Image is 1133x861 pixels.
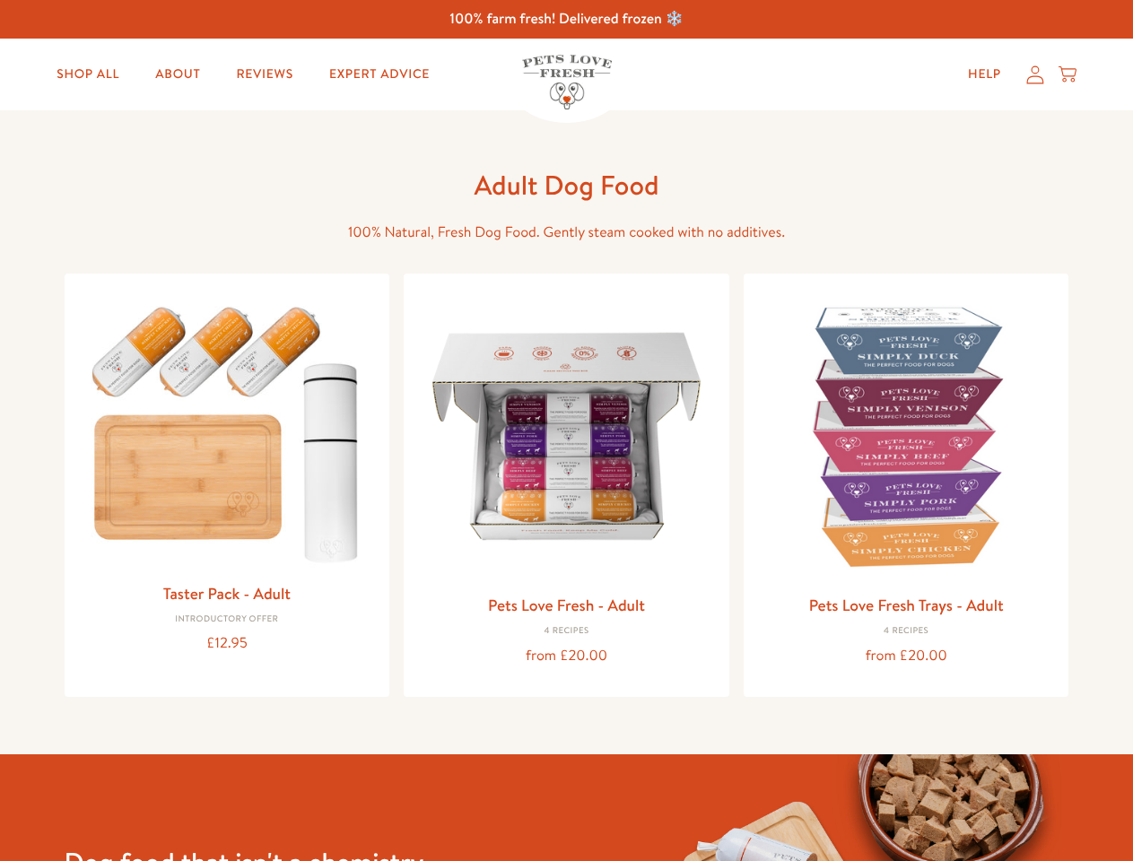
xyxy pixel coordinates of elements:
div: from £20.00 [758,644,1055,668]
a: Reviews [222,57,307,92]
span: 100% Natural, Fresh Dog Food. Gently steam cooked with no additives. [348,222,785,242]
a: Pets Love Fresh Trays - Adult [809,594,1004,616]
a: Taster Pack - Adult [163,582,291,604]
div: from £20.00 [418,644,715,668]
div: 4 Recipes [418,626,715,637]
div: £12.95 [79,631,376,656]
a: About [141,57,214,92]
a: Shop All [42,57,134,92]
img: Pets Love Fresh Trays - Adult [758,288,1055,585]
img: Pets Love Fresh - Adult [418,288,715,585]
a: Pets Love Fresh - Adult [488,594,645,616]
a: Expert Advice [315,57,444,92]
a: Help [954,57,1015,92]
img: Taster Pack - Adult [79,288,376,572]
h1: Adult Dog Food [280,168,854,203]
img: Pets Love Fresh [522,55,612,109]
div: 4 Recipes [758,626,1055,637]
div: Introductory Offer [79,614,376,625]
